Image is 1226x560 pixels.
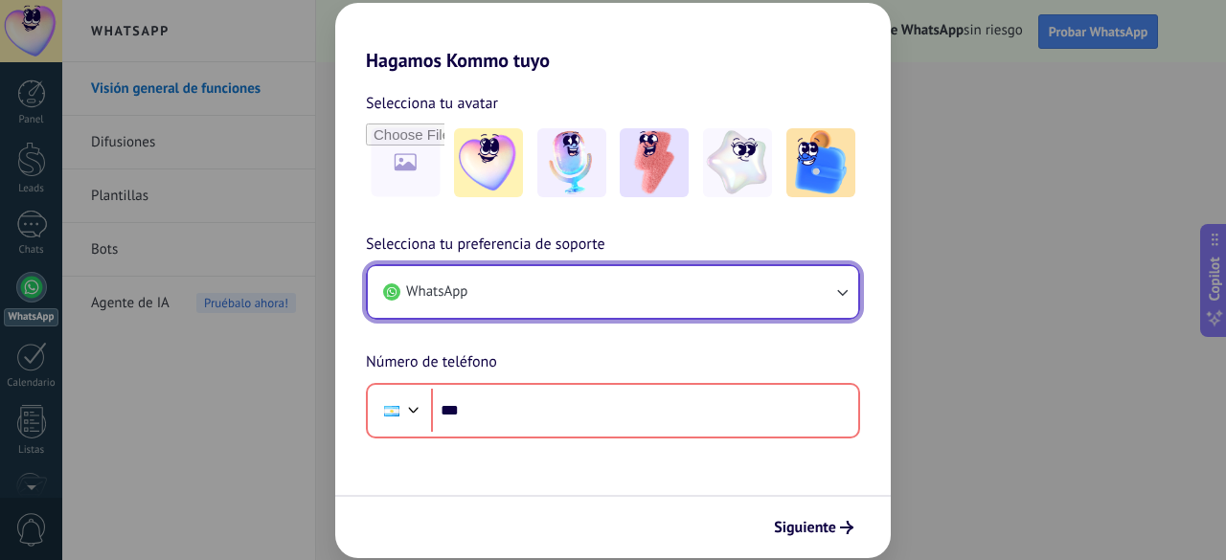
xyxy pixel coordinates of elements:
[620,128,689,197] img: -3.jpeg
[374,391,410,431] div: Argentina: + 54
[366,91,498,116] span: Selecciona tu avatar
[366,233,605,258] span: Selecciona tu preferencia de soporte
[765,511,862,544] button: Siguiente
[774,521,836,534] span: Siguiente
[537,128,606,197] img: -2.jpeg
[703,128,772,197] img: -4.jpeg
[454,128,523,197] img: -1.jpeg
[786,128,855,197] img: -5.jpeg
[366,350,497,375] span: Número de teléfono
[335,3,891,72] h2: Hagamos Kommo tuyo
[368,266,858,318] button: WhatsApp
[406,282,467,302] span: WhatsApp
